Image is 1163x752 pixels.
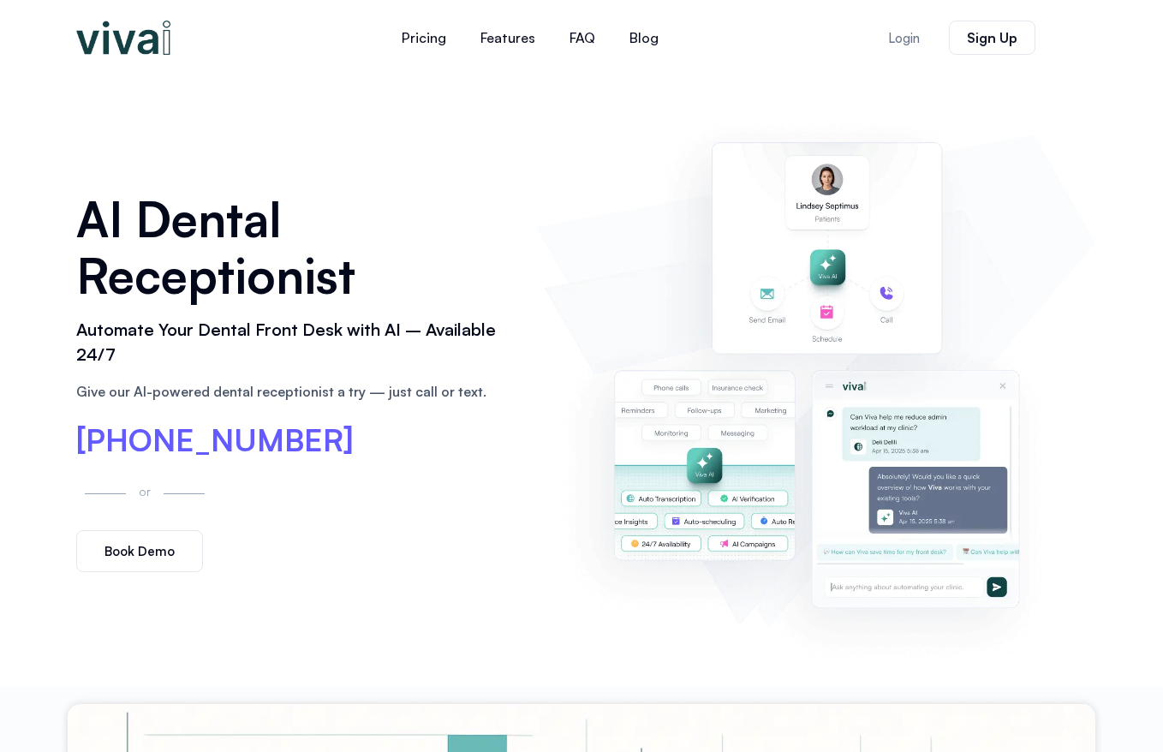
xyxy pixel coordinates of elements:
nav: Menu [282,17,778,58]
a: [PHONE_NUMBER] [76,425,354,456]
a: Login [868,21,940,55]
h2: Automate Your Dental Front Desk with AI – Available 24/7 [76,318,518,367]
span: Sign Up [967,31,1017,45]
a: Book Demo [76,530,203,572]
span: Book Demo [104,545,175,558]
img: AI dental receptionist dashboard – virtual receptionist dental office [544,104,1087,658]
a: Blog [612,17,676,58]
a: Sign Up [949,21,1035,55]
span: Login [888,32,920,45]
a: Features [463,17,552,58]
h1: AI Dental Receptionist [76,190,518,303]
p: Give our AI-powered dental receptionist a try — just call or text. [76,381,518,402]
a: Pricing [385,17,463,58]
p: or [134,481,155,501]
a: FAQ [552,17,612,58]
